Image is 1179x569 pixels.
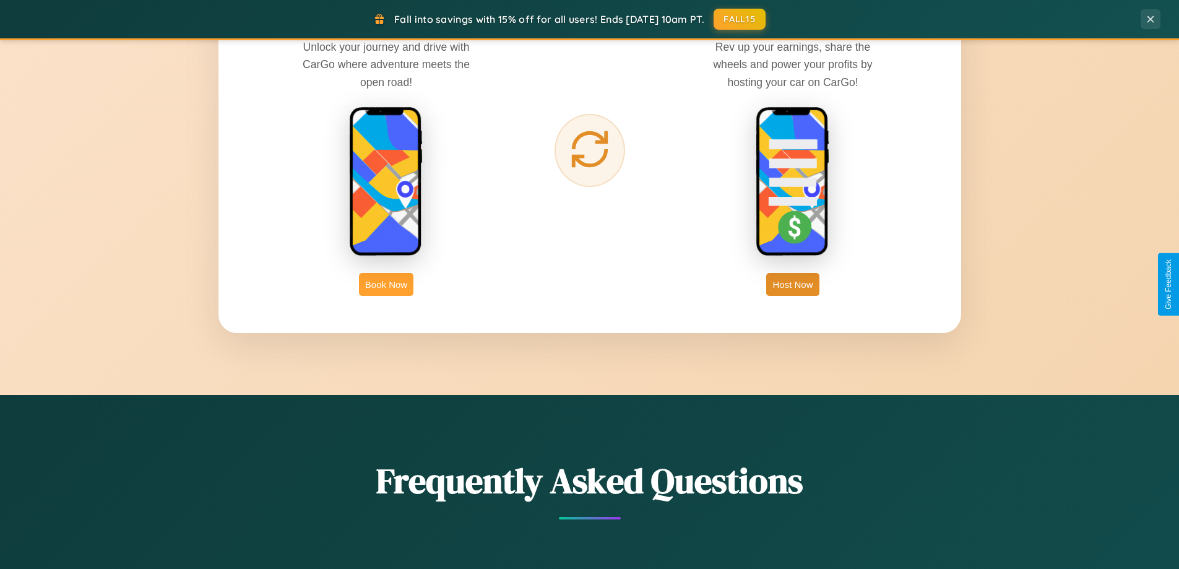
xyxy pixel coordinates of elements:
button: FALL15 [714,9,766,30]
button: Book Now [359,273,413,296]
h2: Frequently Asked Questions [218,457,961,505]
button: Host Now [766,273,819,296]
div: Give Feedback [1164,259,1173,310]
img: rent phone [349,106,423,258]
p: Unlock your journey and drive with CarGo where adventure meets the open road! [293,38,479,90]
p: Rev up your earnings, share the wheels and power your profits by hosting your car on CarGo! [700,38,886,90]
img: host phone [756,106,830,258]
span: Fall into savings with 15% off for all users! Ends [DATE] 10am PT. [394,13,704,25]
